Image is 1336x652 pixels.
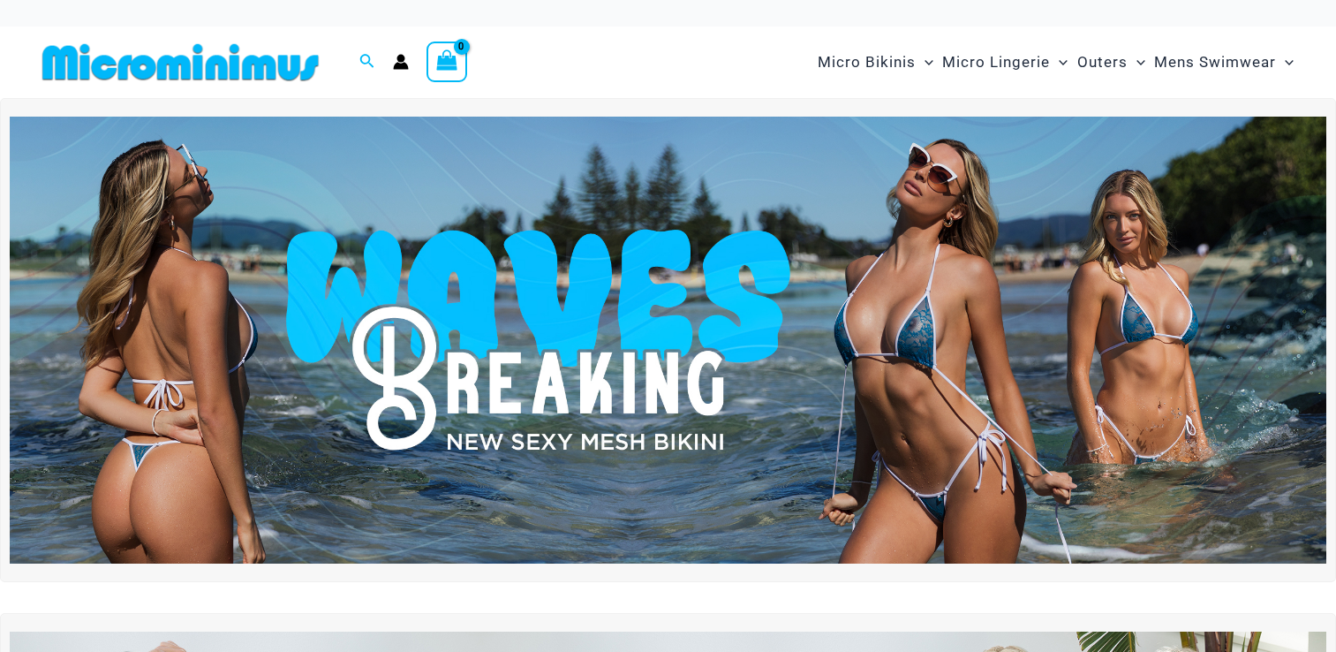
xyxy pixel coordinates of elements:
[10,117,1326,565] img: Waves Breaking Ocean Bikini Pack
[1150,35,1298,89] a: Mens SwimwearMenu ToggleMenu Toggle
[1128,40,1145,85] span: Menu Toggle
[942,40,1050,85] span: Micro Lingerie
[1077,40,1128,85] span: Outers
[359,51,375,73] a: Search icon link
[813,35,938,89] a: Micro BikinisMenu ToggleMenu Toggle
[35,42,326,82] img: MM SHOP LOGO FLAT
[1276,40,1294,85] span: Menu Toggle
[916,40,933,85] span: Menu Toggle
[1073,35,1150,89] a: OutersMenu ToggleMenu Toggle
[393,54,409,70] a: Account icon link
[1154,40,1276,85] span: Mens Swimwear
[1050,40,1068,85] span: Menu Toggle
[818,40,916,85] span: Micro Bikinis
[811,33,1301,92] nav: Site Navigation
[938,35,1072,89] a: Micro LingerieMenu ToggleMenu Toggle
[426,42,467,82] a: View Shopping Cart, empty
